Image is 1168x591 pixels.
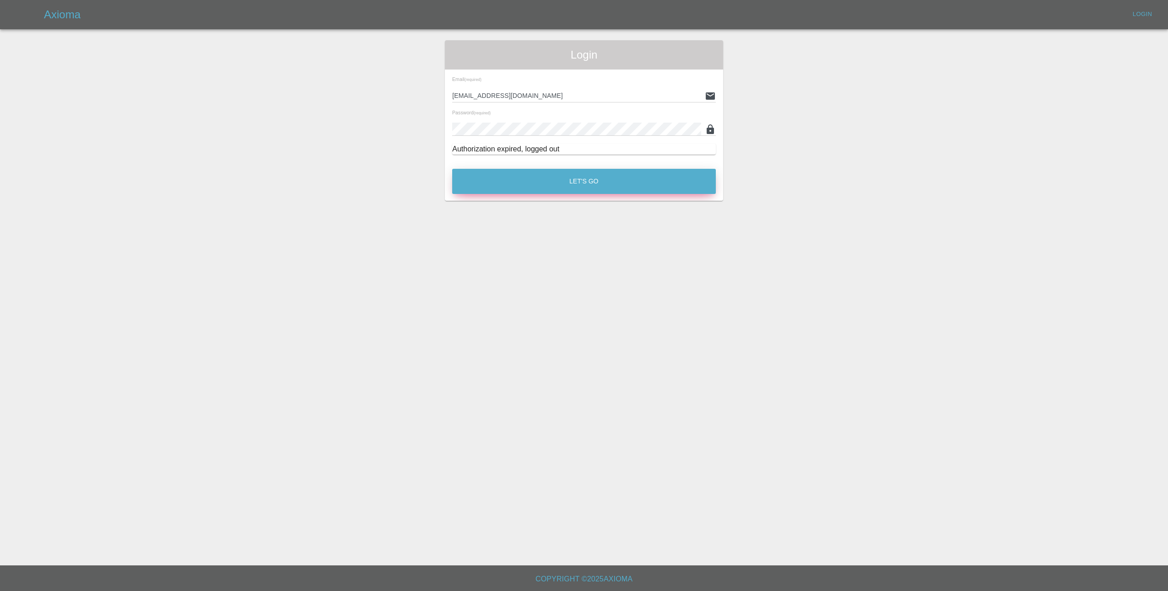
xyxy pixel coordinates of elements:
[452,76,481,82] span: Email
[1128,7,1157,21] a: Login
[7,573,1161,586] h6: Copyright © 2025 Axioma
[474,111,491,115] small: (required)
[452,144,716,155] div: Authorization expired, logged out
[452,169,716,194] button: Let's Go
[465,78,481,82] small: (required)
[452,48,716,62] span: Login
[452,110,491,115] span: Password
[44,7,81,22] h5: Axioma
